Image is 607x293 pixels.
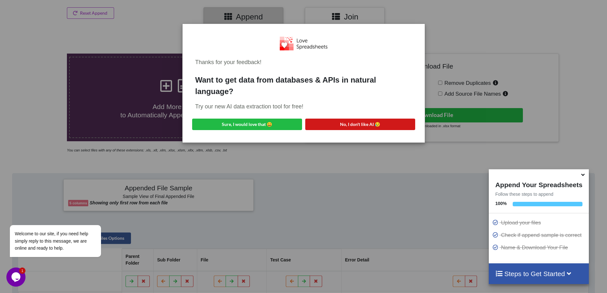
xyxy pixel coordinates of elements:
[195,58,412,67] div: Thanks for your feedback!
[495,270,582,278] h4: Steps to Get Started
[195,74,412,97] div: Want to get data from databases & APIs in natural language?
[495,201,507,206] b: 100 %
[492,219,587,227] p: Upload your files
[192,119,302,130] button: Sure, I would love that 😀
[492,244,587,252] p: Name & Download Your File
[492,231,587,239] p: Check if append sample is correct
[489,179,589,189] h4: Append Your Spreadsheets
[6,167,121,264] iframe: chat widget
[305,119,415,130] button: No, I don't like AI 😥
[280,37,328,50] img: Logo.png
[6,267,27,287] iframe: chat widget
[195,102,412,111] div: Try our new AI data extraction tool for free!
[489,191,589,197] p: Follow these steps to append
